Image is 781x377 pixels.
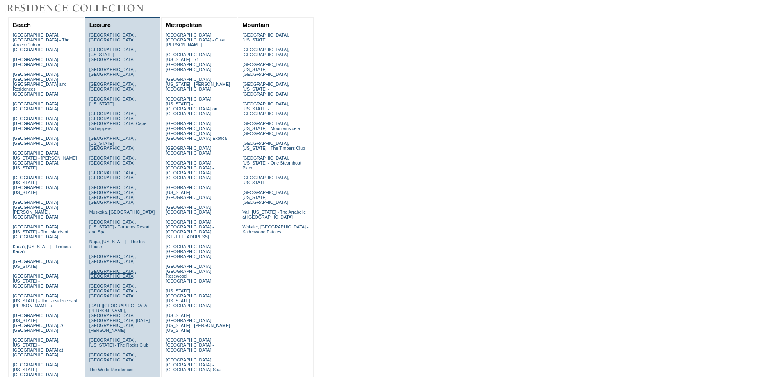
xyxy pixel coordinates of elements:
[166,52,212,72] a: [GEOGRAPHIC_DATA], [US_STATE] - 71 [GEOGRAPHIC_DATA], [GEOGRAPHIC_DATA]
[89,254,136,264] a: [GEOGRAPHIC_DATA], [GEOGRAPHIC_DATA]
[242,155,301,170] a: [GEOGRAPHIC_DATA], [US_STATE] - One Steamboat Place
[166,264,214,283] a: [GEOGRAPHIC_DATA], [GEOGRAPHIC_DATA] - Rosewood [GEOGRAPHIC_DATA]
[166,32,225,47] a: [GEOGRAPHIC_DATA], [GEOGRAPHIC_DATA] - Casa [PERSON_NAME]
[13,244,71,254] a: Kaua'i, [US_STATE] - Timbers Kaua'i
[13,136,59,146] a: [GEOGRAPHIC_DATA], [GEOGRAPHIC_DATA]
[89,367,134,372] a: The World Residences
[13,116,61,131] a: [GEOGRAPHIC_DATA] - [GEOGRAPHIC_DATA] - [GEOGRAPHIC_DATA]
[89,239,145,249] a: Napa, [US_STATE] - The Ink House
[89,32,136,42] a: [GEOGRAPHIC_DATA], [GEOGRAPHIC_DATA]
[13,151,77,170] a: [GEOGRAPHIC_DATA], [US_STATE] - [PERSON_NAME][GEOGRAPHIC_DATA], [US_STATE]
[242,22,269,28] a: Mountain
[166,77,230,91] a: [GEOGRAPHIC_DATA], [US_STATE] - [PERSON_NAME][GEOGRAPHIC_DATA]
[13,32,70,52] a: [GEOGRAPHIC_DATA], [GEOGRAPHIC_DATA] - The Abaco Club on [GEOGRAPHIC_DATA]
[166,357,220,372] a: [GEOGRAPHIC_DATA], [GEOGRAPHIC_DATA] - [GEOGRAPHIC_DATA]-Spa
[89,185,137,205] a: [GEOGRAPHIC_DATA], [GEOGRAPHIC_DATA] - [GEOGRAPHIC_DATA] [GEOGRAPHIC_DATA]
[242,210,306,219] a: Vail, [US_STATE] - The Arrabelle at [GEOGRAPHIC_DATA]
[13,274,59,288] a: [GEOGRAPHIC_DATA], [US_STATE] - [GEOGRAPHIC_DATA]
[166,338,214,352] a: [GEOGRAPHIC_DATA], [GEOGRAPHIC_DATA] - [GEOGRAPHIC_DATA]
[89,136,136,151] a: [GEOGRAPHIC_DATA], [US_STATE] - [GEOGRAPHIC_DATA]
[89,219,150,234] a: [GEOGRAPHIC_DATA], [US_STATE] - Carneros Resort and Spa
[13,313,63,333] a: [GEOGRAPHIC_DATA], [US_STATE] - [GEOGRAPHIC_DATA], A [GEOGRAPHIC_DATA]
[89,96,136,106] a: [GEOGRAPHIC_DATA], [US_STATE]
[166,146,212,155] a: [GEOGRAPHIC_DATA], [GEOGRAPHIC_DATA]
[89,47,136,62] a: [GEOGRAPHIC_DATA], [US_STATE] - [GEOGRAPHIC_DATA]
[13,293,77,308] a: [GEOGRAPHIC_DATA], [US_STATE] - The Residences of [PERSON_NAME]'a
[166,96,217,116] a: [GEOGRAPHIC_DATA], [US_STATE] - [GEOGRAPHIC_DATA] on [GEOGRAPHIC_DATA]
[13,57,59,67] a: [GEOGRAPHIC_DATA], [GEOGRAPHIC_DATA]
[242,101,289,116] a: [GEOGRAPHIC_DATA], [US_STATE] - [GEOGRAPHIC_DATA]
[89,67,136,77] a: [GEOGRAPHIC_DATA], [GEOGRAPHIC_DATA]
[166,160,214,180] a: [GEOGRAPHIC_DATA], [GEOGRAPHIC_DATA] - [GEOGRAPHIC_DATA] [GEOGRAPHIC_DATA]
[89,170,136,180] a: [GEOGRAPHIC_DATA], [GEOGRAPHIC_DATA]
[13,22,31,28] a: Beach
[89,82,136,91] a: [GEOGRAPHIC_DATA], [GEOGRAPHIC_DATA]
[166,313,230,333] a: [US_STATE][GEOGRAPHIC_DATA], [US_STATE] - [PERSON_NAME] [US_STATE]
[89,155,136,165] a: [GEOGRAPHIC_DATA], [GEOGRAPHIC_DATA]
[242,121,301,136] a: [GEOGRAPHIC_DATA], [US_STATE] - Mountainside at [GEOGRAPHIC_DATA]
[13,259,59,269] a: [GEOGRAPHIC_DATA], [US_STATE]
[166,244,214,259] a: [GEOGRAPHIC_DATA], [GEOGRAPHIC_DATA] - [GEOGRAPHIC_DATA]
[242,190,289,205] a: [GEOGRAPHIC_DATA], [US_STATE] - [GEOGRAPHIC_DATA]
[13,175,59,195] a: [GEOGRAPHIC_DATA], [US_STATE] - [GEOGRAPHIC_DATA], [US_STATE]
[89,338,149,347] a: [GEOGRAPHIC_DATA], [US_STATE] - The Rocks Club
[13,72,67,96] a: [GEOGRAPHIC_DATA], [GEOGRAPHIC_DATA] - [GEOGRAPHIC_DATA] and Residences [GEOGRAPHIC_DATA]
[13,101,59,111] a: [GEOGRAPHIC_DATA], [GEOGRAPHIC_DATA]
[242,82,289,96] a: [GEOGRAPHIC_DATA], [US_STATE] - [GEOGRAPHIC_DATA]
[13,224,68,239] a: [GEOGRAPHIC_DATA], [US_STATE] - The Islands of [GEOGRAPHIC_DATA]
[89,269,136,279] a: [GEOGRAPHIC_DATA], [GEOGRAPHIC_DATA]
[242,175,289,185] a: [GEOGRAPHIC_DATA], [US_STATE]
[89,283,137,298] a: [GEOGRAPHIC_DATA], [GEOGRAPHIC_DATA] - [GEOGRAPHIC_DATA]
[166,185,212,200] a: [GEOGRAPHIC_DATA], [US_STATE] - [GEOGRAPHIC_DATA]
[166,219,214,239] a: [GEOGRAPHIC_DATA], [GEOGRAPHIC_DATA] - [GEOGRAPHIC_DATA][STREET_ADDRESS]
[89,111,146,131] a: [GEOGRAPHIC_DATA], [GEOGRAPHIC_DATA] - [GEOGRAPHIC_DATA] Cape Kidnappers
[89,303,150,333] a: [DATE][GEOGRAPHIC_DATA][PERSON_NAME], [GEOGRAPHIC_DATA] - [GEOGRAPHIC_DATA] [DATE][GEOGRAPHIC_DAT...
[242,47,289,57] a: [GEOGRAPHIC_DATA], [GEOGRAPHIC_DATA]
[13,362,59,377] a: [GEOGRAPHIC_DATA], [US_STATE] - [GEOGRAPHIC_DATA]
[242,141,305,151] a: [GEOGRAPHIC_DATA], [US_STATE] - The Timbers Club
[166,121,227,141] a: [GEOGRAPHIC_DATA], [GEOGRAPHIC_DATA] - [GEOGRAPHIC_DATA], [GEOGRAPHIC_DATA] Exotica
[242,62,289,77] a: [GEOGRAPHIC_DATA], [US_STATE] - [GEOGRAPHIC_DATA]
[89,352,136,362] a: [GEOGRAPHIC_DATA], [GEOGRAPHIC_DATA]
[89,210,155,215] a: Muskoka, [GEOGRAPHIC_DATA]
[242,32,289,42] a: [GEOGRAPHIC_DATA], [US_STATE]
[89,22,111,28] a: Leisure
[166,22,202,28] a: Metropolitan
[13,338,63,357] a: [GEOGRAPHIC_DATA], [US_STATE] - [GEOGRAPHIC_DATA] at [GEOGRAPHIC_DATA]
[242,224,308,234] a: Whistler, [GEOGRAPHIC_DATA] - Kadenwood Estates
[166,288,212,308] a: [US_STATE][GEOGRAPHIC_DATA], [US_STATE][GEOGRAPHIC_DATA]
[13,200,61,219] a: [GEOGRAPHIC_DATA] - [GEOGRAPHIC_DATA][PERSON_NAME], [GEOGRAPHIC_DATA]
[166,205,212,215] a: [GEOGRAPHIC_DATA], [GEOGRAPHIC_DATA]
